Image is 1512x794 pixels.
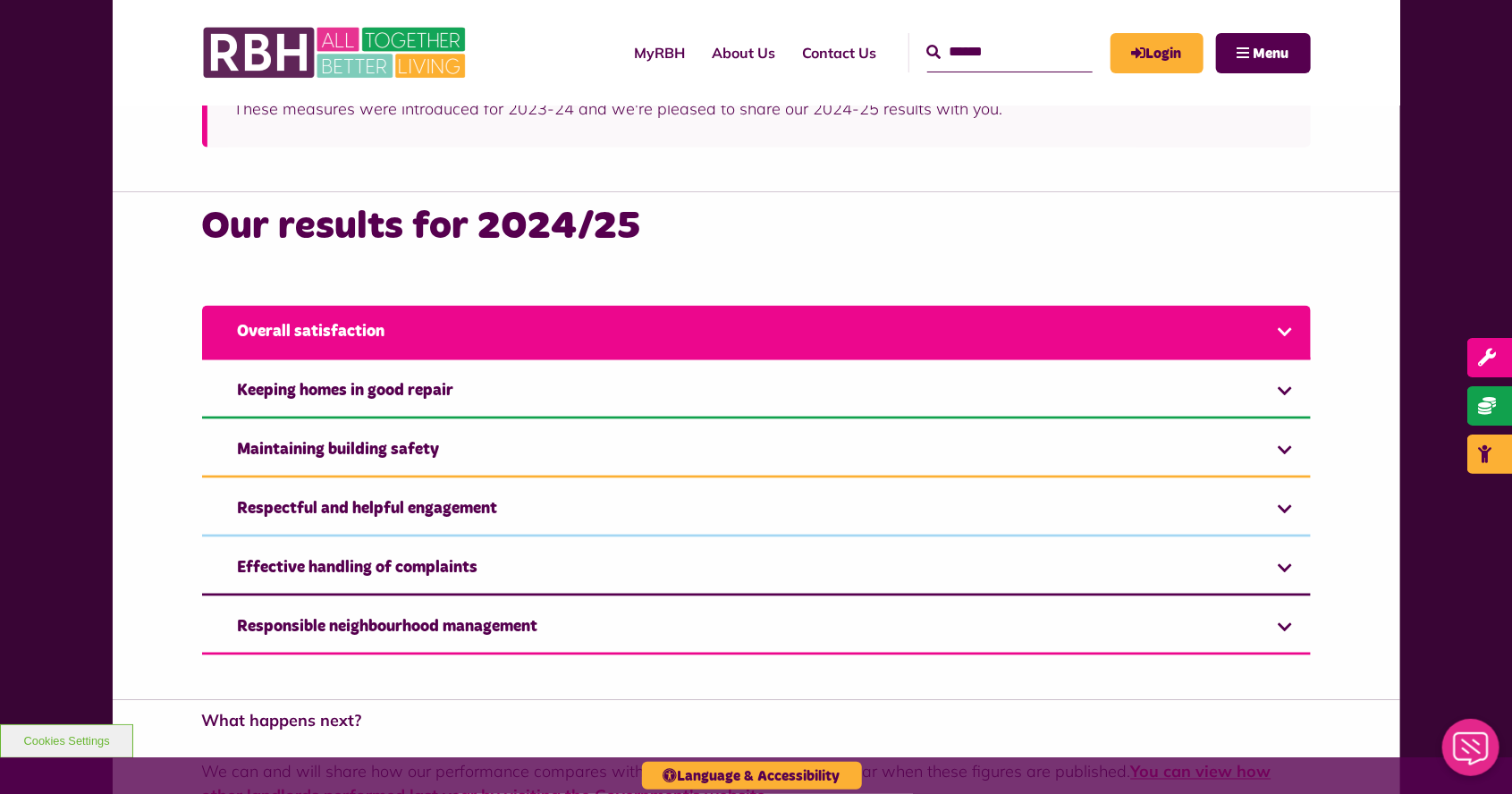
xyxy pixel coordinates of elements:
a: About Us [699,29,790,77]
iframe: Netcall Web Assistant for live chat [1432,714,1512,794]
p: These measures were introduced for 2023-24 and we're pleased to share our 2024-25 results with you. [234,97,1284,121]
input: Search [927,33,1093,72]
a: MyRBH [1111,33,1204,73]
a: Contact Us [790,29,891,77]
a: Keeping homes in good repair [202,365,1311,419]
a: Respectful and helpful engagement [202,483,1311,537]
a: MyRBH [621,29,699,77]
button: Navigation [1216,33,1311,73]
a: Effective handling of complaints [202,542,1311,596]
a: Responsible neighbourhood management [202,601,1311,655]
strong: What happens next? [202,711,362,731]
span: Menu [1254,46,1289,61]
h3: Our results for 2024/25 [202,201,1311,252]
button: Language & Accessibility [642,762,862,790]
a: Maintaining building safety [202,424,1311,478]
a: Overall satisfaction [202,306,1311,360]
img: RBH [202,18,470,88]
